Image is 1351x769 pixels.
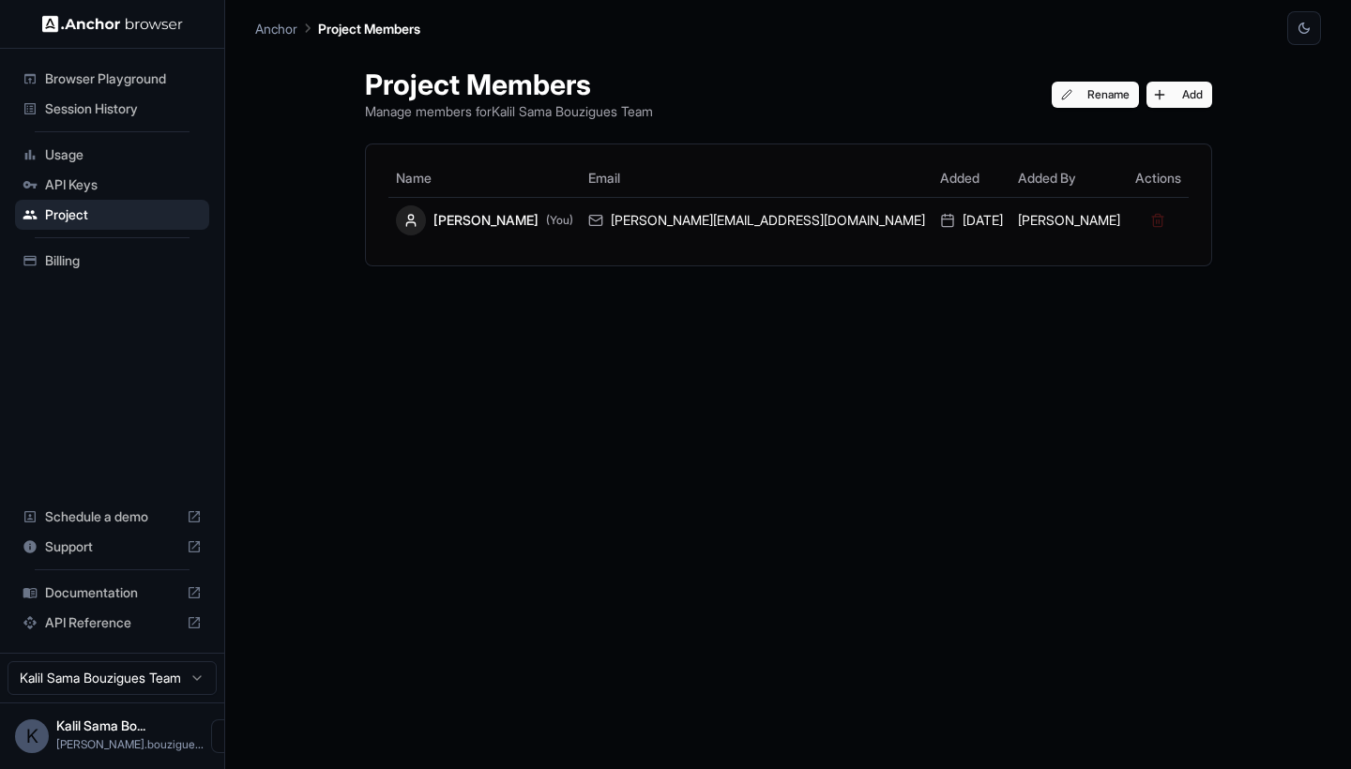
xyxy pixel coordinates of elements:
td: [PERSON_NAME] [1010,197,1128,243]
div: Usage [15,140,209,170]
span: Project [45,205,202,224]
div: API Keys [15,170,209,200]
div: Billing [15,246,209,276]
div: Schedule a demo [15,502,209,532]
div: Documentation [15,578,209,608]
th: Email [581,159,933,197]
button: Open menu [211,719,245,753]
button: Add [1146,82,1212,108]
img: Anchor Logo [42,15,183,33]
div: Session History [15,94,209,124]
th: Actions [1128,159,1189,197]
div: Browser Playground [15,64,209,94]
nav: breadcrumb [255,18,420,38]
div: [PERSON_NAME] [396,205,573,235]
p: Anchor [255,19,297,38]
div: K [15,719,49,753]
div: Project [15,200,209,230]
p: Manage members for Kalil Sama Bouzigues Team [365,101,653,121]
div: API Reference [15,608,209,638]
div: [PERSON_NAME][EMAIL_ADDRESS][DOMAIN_NAME] [588,211,925,230]
span: Billing [45,251,202,270]
span: (You) [546,213,573,228]
span: Support [45,537,179,556]
div: [DATE] [940,211,1003,230]
p: Project Members [318,19,420,38]
span: API Keys [45,175,202,194]
span: Schedule a demo [45,507,179,526]
span: API Reference [45,613,179,632]
h1: Project Members [365,68,653,101]
span: Kalil Sama Bouzigues [56,717,145,733]
span: Documentation [45,583,179,602]
div: Support [15,532,209,562]
span: Session History [45,99,202,118]
button: Rename [1052,82,1139,108]
th: Added [933,159,1010,197]
span: Browser Playground [45,69,202,88]
th: Name [388,159,581,197]
th: Added By [1010,159,1128,197]
span: kalil.bouzigues@gmail.com [56,737,204,751]
span: Usage [45,145,202,164]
